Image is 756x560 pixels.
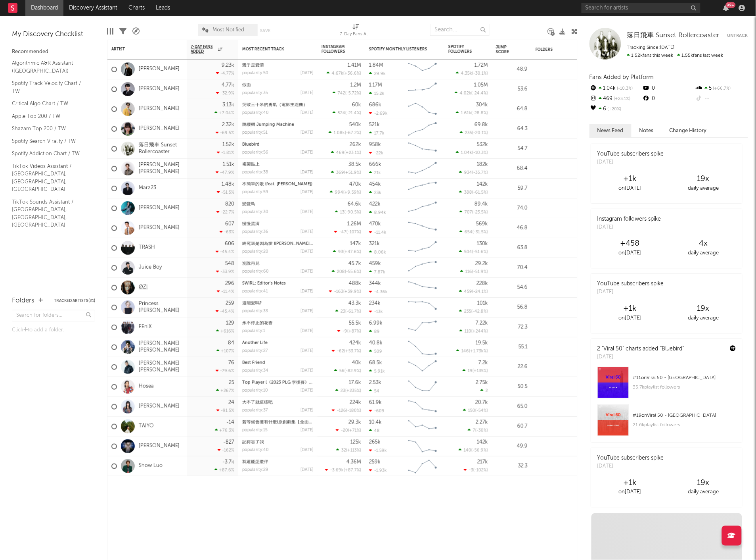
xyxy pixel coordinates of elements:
[12,59,87,75] a: Algorithmic A&R Assistant ([GEOGRAPHIC_DATA])
[332,71,343,76] span: 4.67k
[695,94,748,104] div: --
[191,44,216,54] span: 7-Day Fans Added
[405,139,440,159] svg: Chart title
[496,85,528,94] div: 53.6
[107,20,113,43] div: Edit Columns
[476,102,488,108] div: 304k
[496,144,528,154] div: 54.7
[329,130,361,135] div: ( )
[242,83,314,87] div: 假面
[222,182,234,187] div: 1.48k
[346,210,360,215] span: -90.5 %
[139,360,183,374] a: [PERSON_NAME] [PERSON_NAME]
[334,229,361,235] div: ( )
[627,32,720,40] a: 落日飛車 Sunset Rollercoaster
[132,20,140,43] div: A&R Pipeline
[225,241,234,246] div: 606
[613,97,631,101] span: +23.1 %
[477,142,488,147] div: 532k
[12,30,95,39] div: My Discovery Checklist
[662,124,715,137] button: Change History
[242,63,314,67] div: 幾乎是愛情
[242,420,331,425] a: 若等候會擁有什麼(原創劇集【全面管控】插曲
[242,460,268,464] a: 我還能怎麼伴
[369,83,382,88] div: 1.17M
[348,202,361,207] div: 64.6k
[496,164,528,173] div: 68.4
[220,229,234,235] div: -63 %
[597,150,664,158] div: YouTube subscribers spike
[369,241,380,246] div: 321k
[242,210,268,214] div: popularity: 30
[139,244,155,251] a: TRASH
[242,242,314,246] div: 終究還是因為愛 (李浩瑋, PIZZALI, G5SH REMIX) [Live]
[242,242,350,246] a: 終究還是因為愛 ([PERSON_NAME], G5SH REMIX) [Live]
[242,131,268,135] div: popularity: 51
[139,225,180,231] a: [PERSON_NAME]
[350,83,361,88] div: 1.2M
[405,119,440,139] svg: Chart title
[333,90,361,96] div: ( )
[405,238,440,258] svg: Chart title
[334,131,345,135] span: 1.08k
[242,63,264,67] a: 幾乎是愛情
[464,250,472,254] span: 504
[139,106,180,112] a: [PERSON_NAME]
[242,281,286,286] a: SWIRL: Editor’s Notes
[139,301,183,314] a: Princess [PERSON_NAME]
[12,310,95,321] input: Search for folders...
[54,299,95,303] button: Tracked Artists(21)
[460,130,488,135] div: ( )
[459,170,488,175] div: ( )
[242,262,260,266] a: 別說再見
[369,190,381,195] div: 23k
[369,202,381,207] div: 422k
[461,151,472,155] span: 1.04k
[216,90,234,96] div: -32.9 %
[242,262,314,266] div: 別說再見
[139,66,180,73] a: [PERSON_NAME]
[591,404,742,442] a: #19onViral 50 - [GEOGRAPHIC_DATA]21.6kplaylist followers
[597,158,664,166] div: [DATE]
[712,87,731,91] span: +66.7 %
[300,111,314,115] div: [DATE]
[593,174,667,184] div: +1k
[589,94,642,104] div: 469
[216,269,234,274] div: -33.9 %
[597,215,661,223] div: Instagram followers spike
[337,270,345,274] span: 208
[352,102,361,108] div: 60k
[726,2,736,8] div: 99 +
[473,210,487,215] span: -23.5 %
[322,44,349,54] div: Instagram Followers
[225,202,234,207] div: 820
[455,90,488,96] div: ( )
[369,261,381,266] div: 459k
[217,190,234,195] div: -51.5 %
[340,20,372,43] div: 7-Day Fans Added (7-Day Fans Added)
[496,263,528,273] div: 70.4
[348,261,361,266] div: 45.7k
[589,74,654,80] span: Fans Added by Platform
[12,124,87,133] a: Shazam Top 200 / TW
[346,111,360,115] span: -21.4 %
[346,91,360,96] span: -5.72 %
[627,53,674,58] span: 1.52k fans this week
[475,122,488,127] div: 69.8k
[475,261,488,266] div: 29.2k
[12,47,95,57] div: Recommended
[216,170,234,175] div: -47.9 %
[217,150,234,155] div: -1.81 %
[473,151,487,155] span: -10.3 %
[667,248,740,258] div: daily average
[369,63,383,68] div: 1.84M
[12,112,87,121] a: Apple Top 200 / TW
[465,210,472,215] span: 707
[459,229,488,235] div: ( )
[473,171,487,175] span: -35.7 %
[242,301,262,306] a: 還能愛嗎?
[473,191,487,195] span: -61.5 %
[496,124,528,134] div: 64.3
[474,83,488,88] div: 1.05M
[405,198,440,218] svg: Chart title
